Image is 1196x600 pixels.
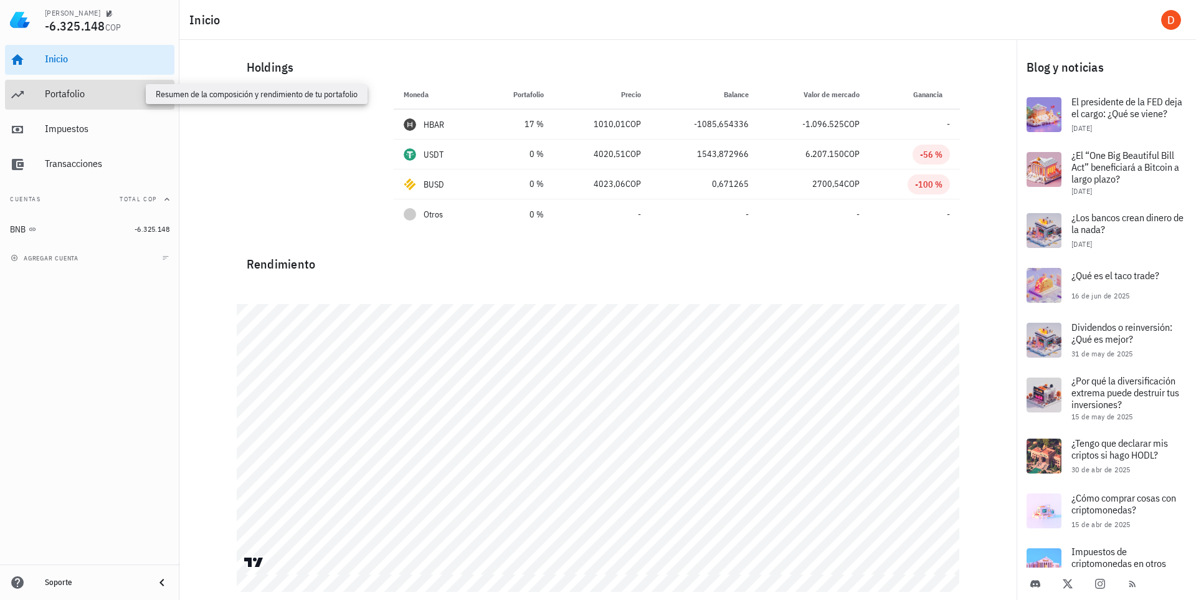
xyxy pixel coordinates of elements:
div: Transacciones [45,158,169,169]
a: Charting by TradingView [243,556,265,568]
span: - [746,209,749,220]
div: Blog y noticias [1017,47,1196,87]
a: ¿El “One Big Beautiful Bill Act” beneficiará a Bitcoin a largo plazo? [DATE] [1017,142,1196,203]
button: agregar cuenta [7,252,84,264]
th: Valor de mercado [759,80,870,110]
th: Precio [554,80,651,110]
span: ¿Tengo que declarar mis criptos si hago HODL? [1071,437,1168,461]
div: avatar [1161,10,1181,30]
span: - [947,209,950,220]
span: - [857,209,860,220]
div: Portafolio [45,88,169,100]
div: USDT [424,148,444,161]
span: COP [844,178,860,189]
th: Portafolio [482,80,554,110]
a: El presidente de la FED deja el cargo: ¿Qué se viene? [DATE] [1017,87,1196,142]
a: Inicio [5,45,174,75]
span: [DATE] [1071,123,1092,133]
div: [PERSON_NAME] [45,8,100,18]
div: HBAR [424,118,445,131]
span: COP [844,148,860,160]
div: HBAR-icon [404,118,416,131]
div: -56 % [920,148,942,161]
a: BNB -6.325.148 [5,214,174,244]
span: -1.096.525 [802,118,844,130]
div: Rendimiento [237,244,960,274]
span: 30 de abr de 2025 [1071,465,1131,474]
button: CuentasTotal COP [5,184,174,214]
th: Moneda [394,80,482,110]
a: ¿Los bancos crean dinero de la nada? [DATE] [1017,203,1196,258]
span: Otros [424,208,443,221]
a: Impuestos [5,115,174,145]
img: LedgiFi [10,10,30,30]
div: 0 % [491,178,544,191]
span: 15 de may de 2025 [1071,412,1133,421]
div: Inicio [45,53,169,65]
a: ¿Cómo comprar cosas con criptomonedas? 15 de abr de 2025 [1017,483,1196,538]
span: ¿El “One Big Beautiful Bill Act” beneficiará a Bitcoin a largo plazo? [1071,149,1179,185]
span: ¿Cómo comprar cosas con criptomonedas? [1071,492,1176,516]
div: Holdings [237,47,960,87]
span: [DATE] [1071,186,1092,196]
div: 0,671265 [661,178,749,191]
span: - [947,118,950,130]
span: 1010,01 [594,118,625,130]
div: -1085,654336 [661,118,749,131]
div: BNB [10,224,26,235]
div: 1543,872966 [661,148,749,161]
span: COP [625,148,641,160]
span: agregar cuenta [13,254,78,262]
span: 4023,06 [594,178,625,189]
div: -100 % [915,178,942,191]
a: Dividendos o reinversión: ¿Qué es mejor? 31 de may de 2025 [1017,313,1196,368]
span: ¿Qué es el taco trade? [1071,269,1159,282]
div: 17 % [491,118,544,131]
span: COP [105,22,121,33]
span: COP [625,178,641,189]
div: Soporte [45,578,145,588]
span: 6.207.150 [805,148,844,160]
span: -6.325.148 [45,17,105,34]
span: Dividendos o reinversión: ¿Qué es mejor? [1071,321,1172,345]
a: ¿Qué es el taco trade? 16 de jun de 2025 [1017,258,1196,313]
a: Impuestos de criptomonedas en otros países [1017,538,1196,599]
div: USDT-icon [404,148,416,161]
div: BUSD-icon [404,178,416,191]
span: 31 de may de 2025 [1071,349,1133,358]
a: ¿Tengo que declarar mis criptos si hago HODL? 30 de abr de 2025 [1017,429,1196,483]
span: ¿Por qué la diversificación extrema puede destruir tus inversiones? [1071,374,1179,411]
span: - [638,209,641,220]
div: BUSD [424,178,445,191]
a: Portafolio [5,80,174,110]
a: Transacciones [5,150,174,179]
span: Impuestos de criptomonedas en otros países [1071,545,1166,581]
span: 4020,51 [594,148,625,160]
span: COP [844,118,860,130]
div: Impuestos [45,123,169,135]
h1: Inicio [189,10,225,30]
span: El presidente de la FED deja el cargo: ¿Qué se viene? [1071,95,1182,120]
span: [DATE] [1071,239,1092,249]
span: -6.325.148 [135,224,169,234]
span: 15 de abr de 2025 [1071,520,1131,529]
span: 2700,54 [812,178,844,189]
div: 0 % [491,148,544,161]
th: Balance [651,80,759,110]
span: 16 de jun de 2025 [1071,291,1130,300]
a: ¿Por qué la diversificación extrema puede destruir tus inversiones? 15 de may de 2025 [1017,368,1196,429]
div: 0 % [491,208,544,221]
span: COP [625,118,641,130]
span: Total COP [120,195,157,203]
span: ¿Los bancos crean dinero de la nada? [1071,211,1184,236]
span: Ganancia [913,90,950,99]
